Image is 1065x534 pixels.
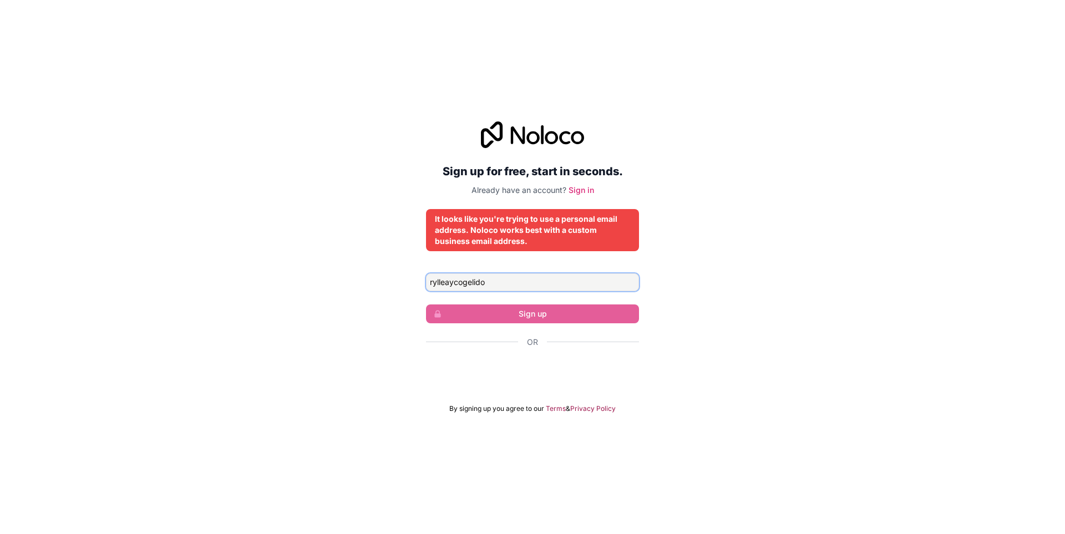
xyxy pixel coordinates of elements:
[546,404,566,413] a: Terms
[426,304,639,323] button: Sign up
[570,404,616,413] a: Privacy Policy
[471,185,566,195] span: Already have an account?
[566,404,570,413] span: &
[569,185,594,195] a: Sign in
[449,404,544,413] span: By signing up you agree to our
[426,161,639,181] h2: Sign up for free, start in seconds.
[435,213,630,247] div: It looks like you're trying to use a personal email address. Noloco works best with a custom busi...
[420,360,645,384] iframe: Sign in with Google Button
[426,273,639,291] input: Email address
[527,337,538,348] span: Or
